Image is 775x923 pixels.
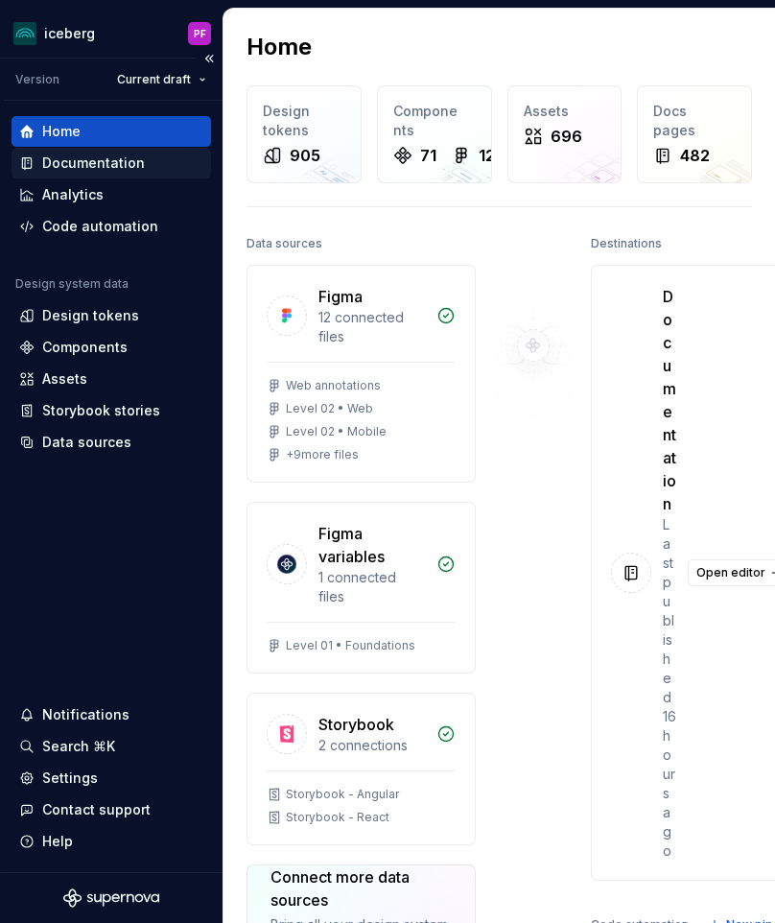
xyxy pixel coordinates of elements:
[42,832,73,851] div: Help
[108,66,215,93] button: Current draft
[286,810,389,825] div: Storybook - React
[12,826,211,857] button: Help
[63,888,159,908] svg: Supernova Logo
[42,338,128,357] div: Components
[247,265,476,483] a: Figma12 connected filesWeb annotationsLevel 02 • WebLevel 02 • Mobile+9more files
[12,116,211,147] a: Home
[42,154,145,173] div: Documentation
[42,433,131,452] div: Data sources
[247,693,476,845] a: Storybook2 connectionsStorybook - AngularStorybook - React
[12,699,211,730] button: Notifications
[318,568,425,606] div: 1 connected files
[4,12,219,54] button: icebergPF
[42,185,104,204] div: Analytics
[270,865,452,911] div: Connect more data sources
[551,125,582,148] div: 696
[15,72,59,87] div: Version
[507,85,622,183] a: Assets696
[12,179,211,210] a: Analytics
[286,424,387,439] div: Level 02 • Mobile
[12,794,211,825] button: Contact support
[393,102,476,140] div: Components
[318,713,394,736] div: Storybook
[263,102,345,140] div: Design tokens
[42,800,151,819] div: Contact support
[247,230,322,257] div: Data sources
[12,763,211,793] a: Settings
[13,22,36,45] img: 418c6d47-6da6-4103-8b13-b5999f8989a1.png
[12,332,211,363] a: Components
[290,144,320,167] div: 905
[663,285,676,515] div: Documentation
[117,72,191,87] span: Current draft
[42,769,98,788] div: Settings
[42,306,139,325] div: Design tokens
[247,85,362,183] a: Design tokens905
[286,401,373,416] div: Level 02 • Web
[12,395,211,426] a: Storybook stories
[637,85,752,183] a: Docs pages482
[479,144,515,167] div: 1256
[653,102,736,140] div: Docs pages
[12,300,211,331] a: Design tokens
[377,85,492,183] a: Components711256
[318,285,363,308] div: Figma
[44,24,95,43] div: iceberg
[15,276,129,292] div: Design system data
[524,102,606,121] div: Assets
[12,427,211,458] a: Data sources
[42,737,115,756] div: Search ⌘K
[318,308,425,346] div: 12 connected files
[420,144,436,167] div: 71
[591,230,662,257] div: Destinations
[318,522,425,568] div: Figma variables
[696,565,765,580] span: Open editor
[196,45,223,72] button: Collapse sidebar
[194,26,206,41] div: PF
[42,122,81,141] div: Home
[12,364,211,394] a: Assets
[247,502,476,674] a: Figma variables1 connected filesLevel 01 • Foundations
[286,378,381,393] div: Web annotations
[42,217,158,236] div: Code automation
[318,736,425,755] div: 2 connections
[12,211,211,242] a: Code automation
[12,148,211,178] a: Documentation
[12,731,211,762] button: Search ⌘K
[680,144,710,167] div: 482
[42,705,129,724] div: Notifications
[42,401,160,420] div: Storybook stories
[247,32,312,62] h2: Home
[286,787,399,802] div: Storybook - Angular
[286,638,415,653] div: Level 01 • Foundations
[663,515,676,861] div: Last published 16 hours ago
[286,447,359,462] div: + 9 more files
[42,369,87,389] div: Assets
